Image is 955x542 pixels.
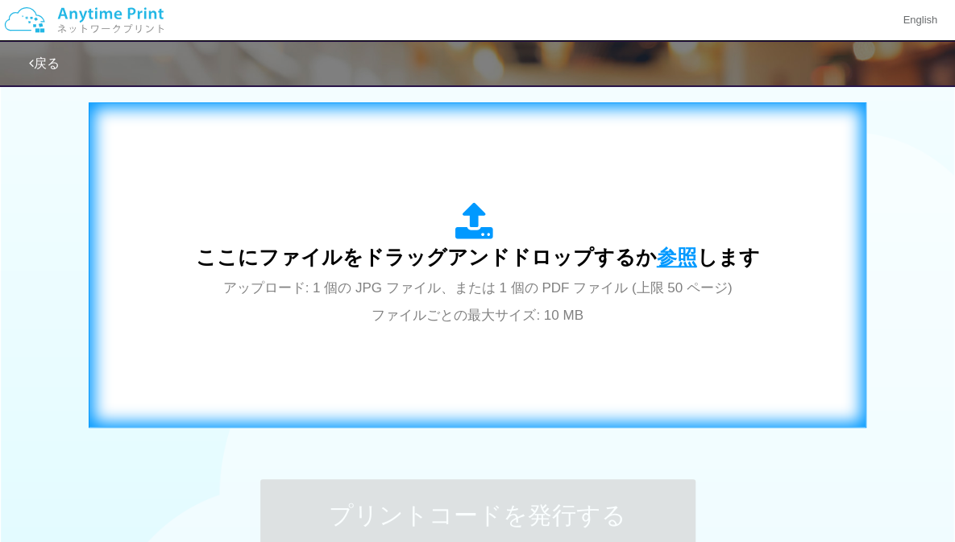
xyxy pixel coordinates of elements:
span: 参照 [657,246,697,268]
a: 戻る [29,56,60,70]
span: ここにファイルをドラッグアンドドロップするか します [196,246,760,268]
span: アップロード: 1 個の JPG ファイル、または 1 個の PDF ファイル (上限 50 ページ) ファイルごとの最大サイズ: 10 MB [223,280,733,323]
